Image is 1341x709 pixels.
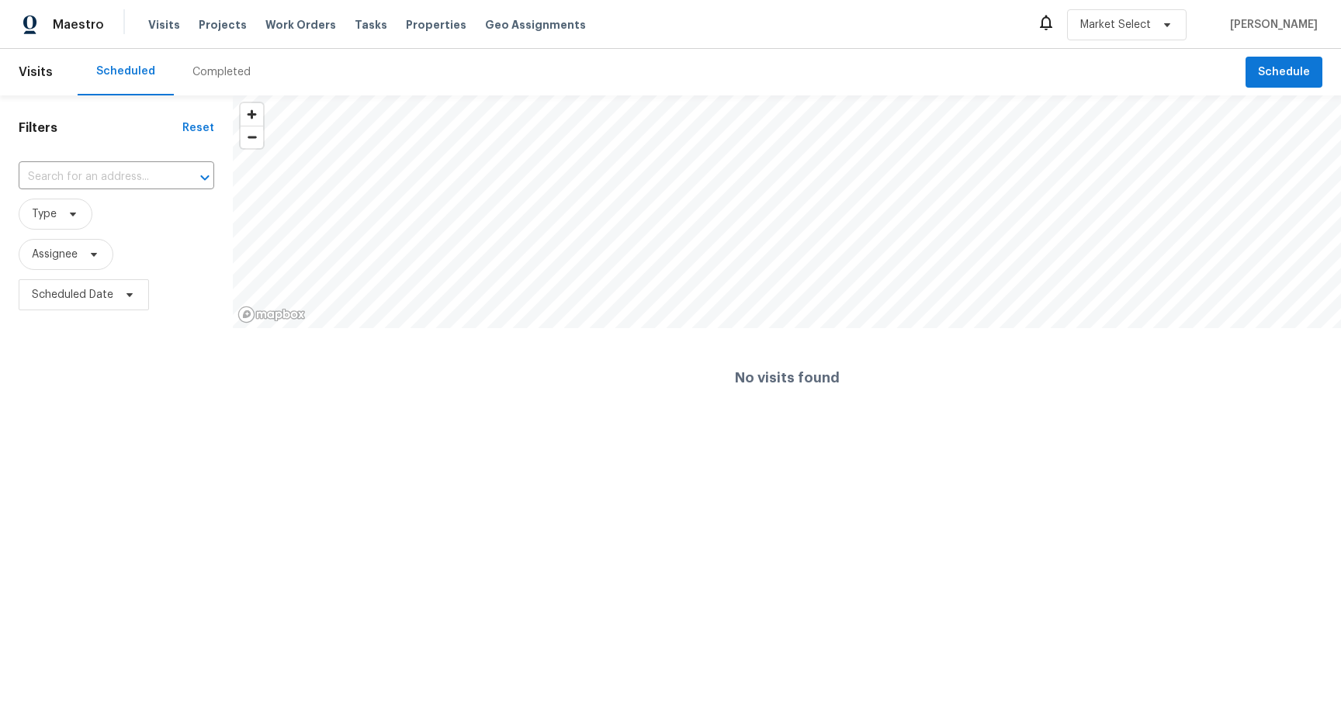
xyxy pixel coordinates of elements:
[19,165,171,189] input: Search for an address...
[32,206,57,222] span: Type
[182,120,214,136] div: Reset
[1246,57,1322,88] button: Schedule
[199,17,247,33] span: Projects
[233,95,1341,328] canvas: Map
[53,17,104,33] span: Maestro
[735,370,840,386] h4: No visits found
[192,64,251,80] div: Completed
[32,287,113,303] span: Scheduled Date
[1258,63,1310,82] span: Schedule
[1080,17,1151,33] span: Market Select
[96,64,155,79] div: Scheduled
[32,247,78,262] span: Assignee
[19,120,182,136] h1: Filters
[19,55,53,89] span: Visits
[148,17,180,33] span: Visits
[1224,17,1318,33] span: [PERSON_NAME]
[485,17,586,33] span: Geo Assignments
[355,19,387,30] span: Tasks
[241,126,263,148] button: Zoom out
[241,103,263,126] button: Zoom in
[406,17,466,33] span: Properties
[237,306,306,323] a: Mapbox homepage
[265,17,336,33] span: Work Orders
[194,167,216,188] button: Open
